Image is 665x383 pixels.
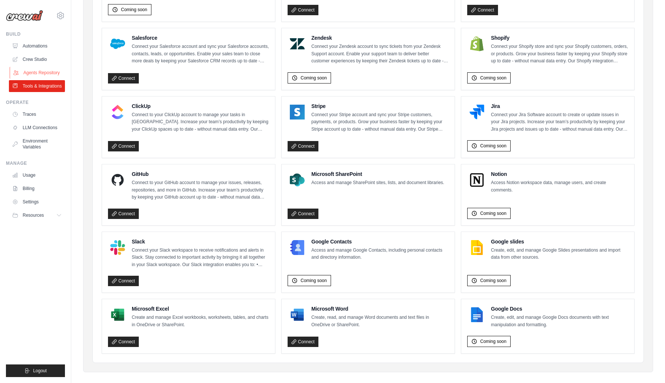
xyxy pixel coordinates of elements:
[6,10,43,21] img: Logo
[121,7,147,13] span: Coming soon
[110,105,125,120] img: ClickUp Logo
[480,278,507,284] span: Coming soon
[33,368,47,374] span: Logout
[290,307,305,322] img: Microsoft Word Logo
[301,278,327,284] span: Coming soon
[6,160,65,166] div: Manage
[108,209,139,219] a: Connect
[288,141,318,151] a: Connect
[480,338,507,344] span: Coming soon
[110,173,125,187] img: GitHub Logo
[491,43,628,65] p: Connect your Shopify store and sync your Shopify customers, orders, or products. Grow your busine...
[6,99,65,105] div: Operate
[491,314,628,328] p: Create, edit, and manage Google Docs documents with text manipulation and formatting.
[491,247,628,261] p: Create, edit, and manage Google Slides presentations and import data from other sources.
[9,53,65,65] a: Crew Studio
[9,196,65,208] a: Settings
[311,305,449,312] h4: Microsoft Word
[288,337,318,347] a: Connect
[469,240,484,255] img: Google slides Logo
[110,240,125,255] img: Slack Logo
[132,170,269,178] h4: GitHub
[132,102,269,110] h4: ClickUp
[108,73,139,84] a: Connect
[132,179,269,201] p: Connect to your GitHub account to manage your issues, releases, repositories, and more in GitHub....
[311,170,444,178] h4: Microsoft SharePoint
[311,238,449,245] h4: Google Contacts
[23,212,44,218] span: Resources
[9,80,65,92] a: Tools & Integrations
[311,102,449,110] h4: Stripe
[311,34,449,42] h4: Zendesk
[480,75,507,81] span: Coming soon
[288,209,318,219] a: Connect
[110,36,125,51] img: Salesforce Logo
[9,40,65,52] a: Automations
[6,31,65,37] div: Build
[288,5,318,15] a: Connect
[469,307,484,322] img: Google Docs Logo
[469,105,484,120] img: Jira Logo
[9,108,65,120] a: Traces
[311,111,449,133] p: Connect your Stripe account and sync your Stripe customers, payments, or products. Grow your busi...
[10,67,66,79] a: Agents Repository
[132,111,269,133] p: Connect to your ClickUp account to manage your tasks in [GEOGRAPHIC_DATA]. Increase your team’s p...
[9,122,65,134] a: LLM Connections
[491,111,628,133] p: Connect your Jira Software account to create or update issues in your Jira projects. Increase you...
[132,43,269,65] p: Connect your Salesforce account and sync your Salesforce accounts, contacts, leads, or opportunit...
[132,238,269,245] h4: Slack
[132,305,269,312] h4: Microsoft Excel
[110,307,125,322] img: Microsoft Excel Logo
[311,43,449,65] p: Connect your Zendesk account to sync tickets from your Zendesk Support account. Enable your suppo...
[290,173,305,187] img: Microsoft SharePoint Logo
[290,240,305,255] img: Google Contacts Logo
[311,247,449,261] p: Access and manage Google Contacts, including personal contacts and directory information.
[480,210,507,216] span: Coming soon
[491,179,628,194] p: Access Notion workspace data, manage users, and create comments.
[132,314,269,328] p: Create and manage Excel workbooks, worksheets, tables, and charts in OneDrive or SharePoint.
[491,305,628,312] h4: Google Docs
[132,247,269,269] p: Connect your Slack workspace to receive notifications and alerts in Slack. Stay connected to impo...
[132,34,269,42] h4: Salesforce
[9,183,65,194] a: Billing
[491,170,628,178] h4: Notion
[491,238,628,245] h4: Google slides
[469,36,484,51] img: Shopify Logo
[9,169,65,181] a: Usage
[311,314,449,328] p: Create, read, and manage Word documents and text files in OneDrive or SharePoint.
[469,173,484,187] img: Notion Logo
[290,36,305,51] img: Zendesk Logo
[491,102,628,110] h4: Jira
[290,105,305,120] img: Stripe Logo
[6,364,65,377] button: Logout
[108,276,139,286] a: Connect
[491,34,628,42] h4: Shopify
[311,179,444,187] p: Access and manage SharePoint sites, lists, and document libraries.
[108,337,139,347] a: Connect
[9,209,65,221] button: Resources
[108,141,139,151] a: Connect
[9,135,65,153] a: Environment Variables
[301,75,327,81] span: Coming soon
[467,5,498,15] a: Connect
[480,143,507,149] span: Coming soon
